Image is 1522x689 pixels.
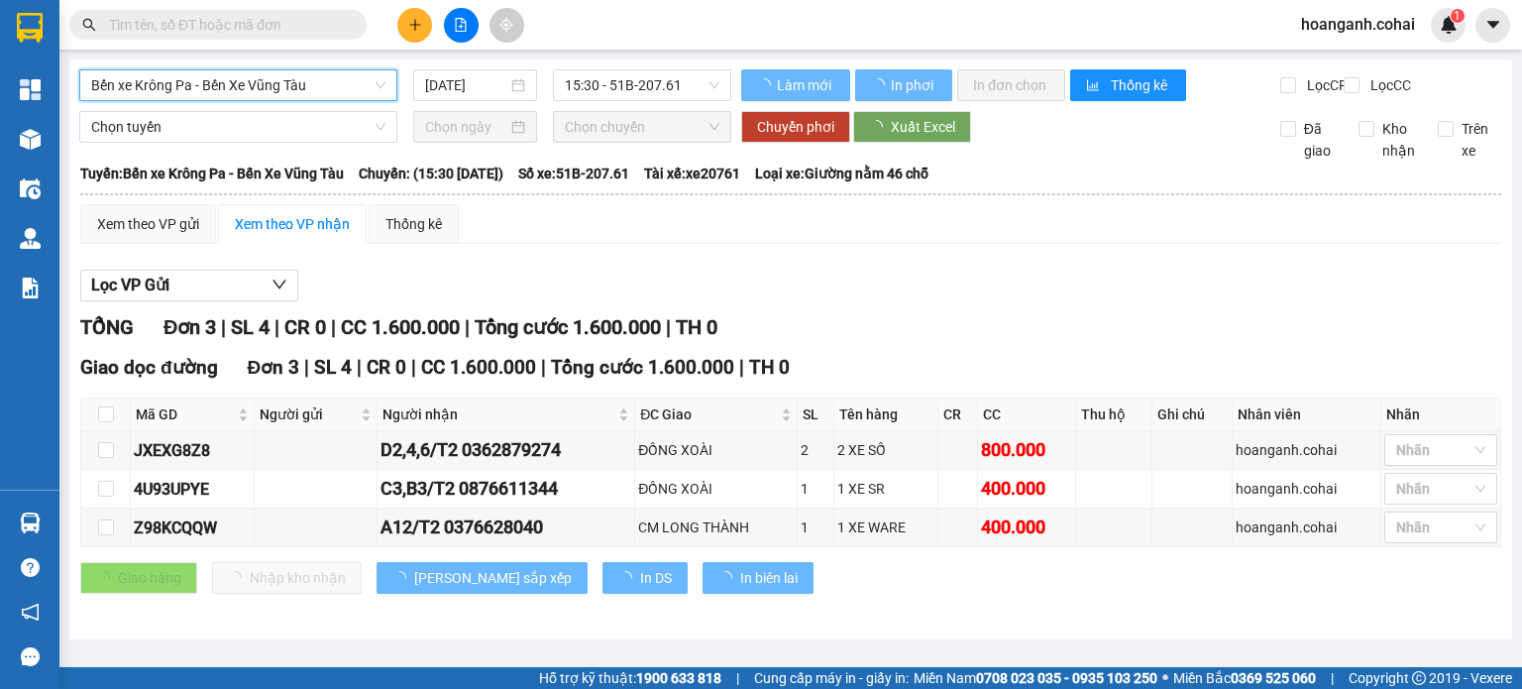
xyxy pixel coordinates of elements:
[421,356,536,379] span: CC 1.600.000
[331,315,336,339] span: |
[177,137,237,172] span: 1 TX
[489,8,524,43] button: aim
[1162,674,1168,682] span: ⚪️
[565,112,720,142] span: Chọn chuyến
[377,562,588,594] button: [PERSON_NAME] sắp xếp
[1412,671,1426,685] span: copyright
[638,478,794,500] div: ĐỒNG XOÀI
[131,509,255,547] td: Z98KCQQW
[801,478,830,500] div: 1
[411,356,416,379] span: |
[1299,74,1351,96] span: Lọc CR
[499,18,513,32] span: aim
[741,69,850,101] button: Làm mới
[837,517,934,538] div: 1 XE WARE
[1070,69,1186,101] button: bar-chartThống kê
[20,228,41,249] img: warehouse-icon
[465,315,470,339] span: |
[798,399,834,431] th: SL
[638,439,794,461] div: ĐỒNG XOÀI
[837,478,934,500] div: 1 XE SR
[177,108,262,132] span: Krông Pa
[20,278,41,298] img: solution-icon
[640,567,672,589] span: In DS
[304,356,309,379] span: |
[755,163,928,184] span: Loại xe: Giường nằm 46 chỗ
[367,356,406,379] span: CR 0
[177,54,250,68] span: [DATE] 14:37
[976,670,1157,686] strong: 0708 023 035 - 0935 103 250
[801,439,830,461] div: 2
[957,69,1065,101] button: In đơn chọn
[80,270,298,301] button: Lọc VP Gửi
[1362,74,1414,96] span: Lọc CC
[163,315,216,339] span: Đơn 3
[21,603,40,622] span: notification
[1236,439,1377,461] div: hoanganh.cohai
[380,436,631,464] div: D2,4,6/T2 0362879274
[1285,12,1431,37] span: hoanganh.cohai
[136,403,234,425] span: Mã GD
[475,315,661,339] span: Tổng cước 1.600.000
[177,75,215,99] span: Gửi:
[703,562,814,594] button: In biên lai
[131,431,255,470] td: JXEXG8Z8
[666,315,671,339] span: |
[248,356,300,379] span: Đơn 3
[644,163,740,184] span: Tài xế: xe20761
[382,403,614,425] span: Người nhận
[837,439,934,461] div: 2 XE SỐ
[21,558,40,577] span: question-circle
[51,14,133,44] b: Cô Hai
[602,562,688,594] button: In DS
[82,18,96,32] span: search
[272,277,287,292] span: down
[408,18,422,32] span: plus
[80,315,134,339] span: TỔNG
[1152,399,1233,431] th: Ghi chú
[1451,9,1465,23] sup: 1
[414,567,572,589] span: [PERSON_NAME] sắp xếp
[454,18,468,32] span: file-add
[80,166,344,181] b: Tuyến: Bến xe Krông Pa - Bến Xe Vũng Tàu
[1233,399,1381,431] th: Nhân viên
[231,315,270,339] span: SL 4
[855,69,952,101] button: In phơi
[1484,16,1502,34] span: caret-down
[20,178,41,199] img: warehouse-icon
[718,571,740,585] span: loading
[80,562,197,594] button: Giao hàng
[757,78,774,92] span: loading
[134,438,251,463] div: JXEXG8Z8
[636,670,721,686] strong: 1900 633 818
[1374,118,1423,162] span: Kho nhận
[754,667,909,689] span: Cung cấp máy in - giấy in:
[741,111,850,143] button: Chuyển phơi
[565,70,720,100] span: 15:30 - 51B-207.61
[1111,74,1170,96] span: Thống kê
[978,399,1076,431] th: CC
[981,436,1072,464] div: 800.000
[397,8,432,43] button: plus
[91,70,385,100] span: Bến xe Krông Pa - Bến Xe Vũng Tàu
[20,129,41,150] img: warehouse-icon
[357,356,362,379] span: |
[1331,667,1334,689] span: |
[869,120,891,134] span: loading
[740,567,798,589] span: In biên lai
[425,74,506,96] input: 14/08/2025
[801,517,830,538] div: 1
[1086,78,1103,94] span: bar-chart
[235,213,350,235] div: Xem theo VP nhận
[551,356,734,379] span: Tổng cước 1.600.000
[284,315,326,339] span: CR 0
[392,571,414,585] span: loading
[938,399,978,431] th: CR
[539,667,721,689] span: Hỗ trợ kỹ thuật:
[20,79,41,100] img: dashboard-icon
[1236,478,1377,500] div: hoanganh.cohai
[914,667,1157,689] span: Miền Nam
[1296,118,1345,162] span: Đã giao
[1440,16,1458,34] img: icon-new-feature
[260,403,357,425] span: Người gửi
